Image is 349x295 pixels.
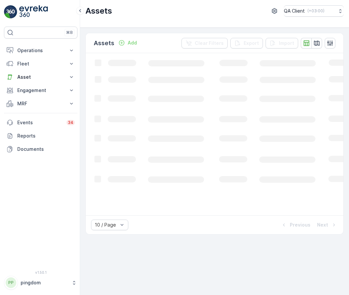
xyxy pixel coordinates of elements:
[279,40,294,47] p: Import
[284,8,305,14] p: QA Client
[17,100,64,107] p: MRF
[230,38,263,49] button: Export
[266,38,298,49] button: Import
[94,39,114,48] p: Assets
[316,221,338,229] button: Next
[17,133,75,139] p: Reports
[4,270,77,274] span: v 1.50.1
[195,40,224,47] p: Clear Filters
[17,74,64,80] p: Asset
[128,40,137,46] p: Add
[307,8,324,14] p: ( +03:00 )
[290,222,310,228] p: Previous
[17,87,64,94] p: Engagement
[317,222,328,228] p: Next
[4,44,77,57] button: Operations
[85,6,112,16] p: Assets
[4,276,77,290] button: PPpingdom
[4,70,77,84] button: Asset
[66,30,73,35] p: ⌘B
[181,38,228,49] button: Clear Filters
[17,47,64,54] p: Operations
[4,116,77,129] a: Events34
[116,39,140,47] button: Add
[21,279,68,286] p: pingdom
[244,40,259,47] p: Export
[17,60,64,67] p: Fleet
[4,97,77,110] button: MRF
[4,5,17,19] img: logo
[280,221,311,229] button: Previous
[4,129,77,143] a: Reports
[6,277,16,288] div: PP
[68,120,73,125] p: 34
[19,5,48,19] img: logo_light-DOdMpM7g.png
[17,146,75,152] p: Documents
[17,119,62,126] p: Events
[4,57,77,70] button: Fleet
[4,143,77,156] a: Documents
[284,5,344,17] button: QA Client(+03:00)
[4,84,77,97] button: Engagement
